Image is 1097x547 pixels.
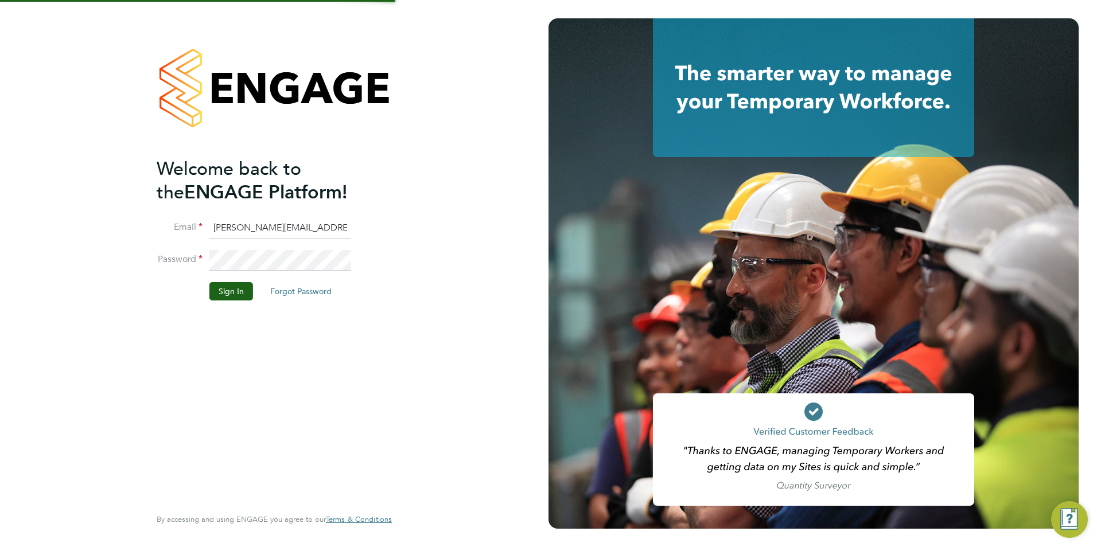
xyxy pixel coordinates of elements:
[209,218,351,239] input: Enter your work email...
[157,253,203,265] label: Password
[157,157,380,204] h2: ENGAGE Platform!
[209,282,253,300] button: Sign In
[157,158,301,204] span: Welcome back to the
[326,515,392,524] a: Terms & Conditions
[157,221,203,233] label: Email
[1051,501,1088,538] button: Engage Resource Center
[261,282,341,300] button: Forgot Password
[157,514,392,524] span: By accessing and using ENGAGE you agree to our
